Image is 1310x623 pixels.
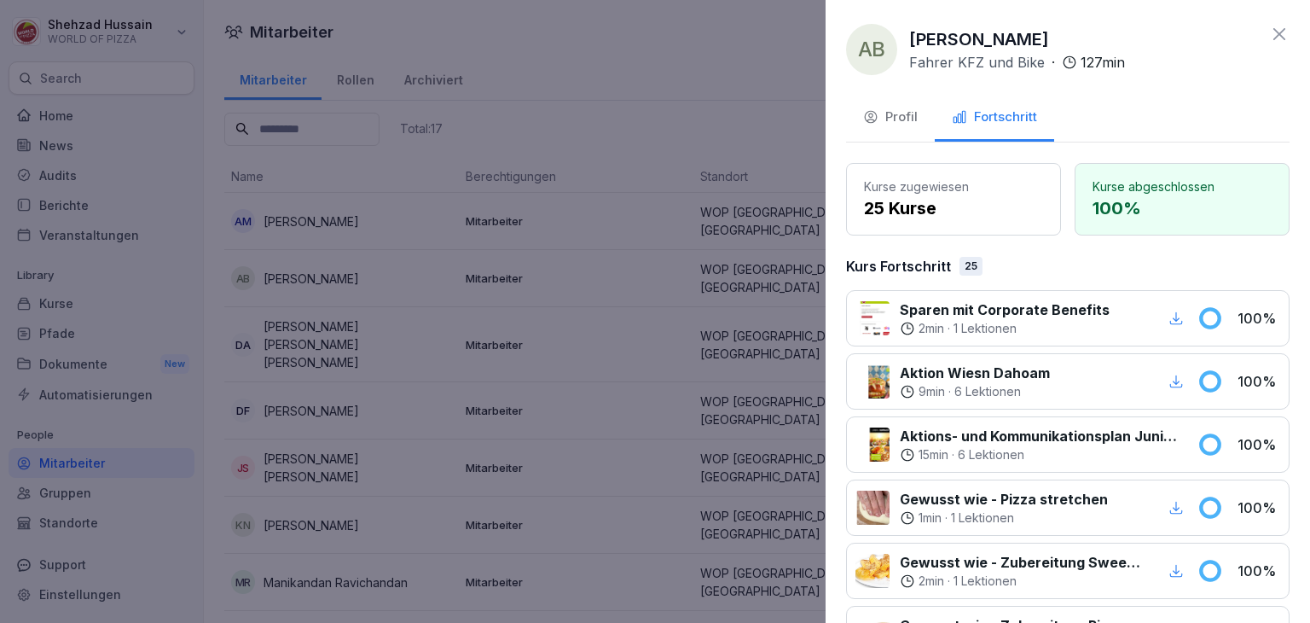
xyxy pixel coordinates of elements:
p: 100 % [1238,434,1280,455]
div: · [900,446,1177,463]
p: 100 % [1238,371,1280,392]
p: Aktions- und Kommunikationsplan Juni bis August [900,426,1177,446]
p: Kurse abgeschlossen [1093,178,1272,195]
div: · [900,573,1145,590]
p: 6 Lektionen [958,446,1024,463]
p: 25 Kurse [864,195,1043,221]
p: 1 Lektionen [954,573,1017,590]
p: 15 min [919,446,948,463]
p: Aktion Wiesn Dahoam [900,363,1050,383]
button: Profil [846,96,935,142]
p: 1 Lektionen [954,320,1017,337]
p: 2 min [919,320,944,337]
p: 2 min [919,573,944,590]
p: Fahrer KFZ und Bike [909,52,1045,73]
p: 100 % [1238,498,1280,518]
div: · [900,509,1108,527]
p: Gewusst wie - Pizza stretchen [900,489,1108,509]
p: 127 min [1081,52,1125,73]
p: 100 % [1238,561,1280,581]
p: 100 % [1238,308,1280,329]
p: 1 min [919,509,942,527]
p: 100 % [1093,195,1272,221]
p: [PERSON_NAME] [909,26,1049,52]
div: · [900,320,1110,337]
div: Profil [863,108,918,127]
p: Gewusst wie - Zubereitung Sweeties [900,552,1145,573]
div: Fortschritt [952,108,1037,127]
p: 6 Lektionen [954,383,1021,400]
div: AB [846,24,897,75]
p: 1 Lektionen [951,509,1014,527]
p: Kurse zugewiesen [864,178,1043,195]
button: Fortschritt [935,96,1054,142]
div: 25 [959,257,982,276]
p: 9 min [919,383,945,400]
p: Kurs Fortschritt [846,256,951,277]
div: · [900,383,1050,400]
p: Sparen mit Corporate Benefits [900,300,1110,320]
div: · [909,52,1125,73]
